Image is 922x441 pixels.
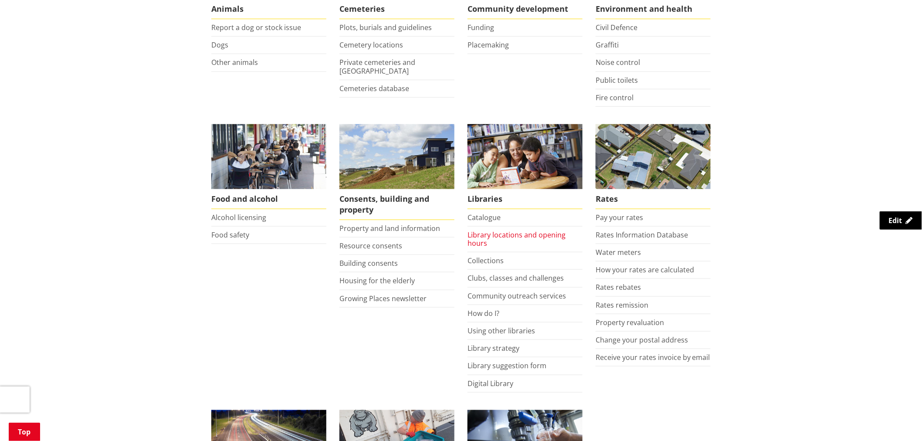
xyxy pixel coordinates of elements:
[211,40,228,50] a: Dogs
[468,309,499,318] a: How do I?
[468,256,504,265] a: Collections
[596,318,664,327] a: Property revaluation
[468,361,546,370] a: Library suggestion form
[468,230,566,248] a: Library locations and opening hours
[211,124,326,189] img: Food and Alcohol in the Waikato
[339,40,403,50] a: Cemetery locations
[339,189,454,220] span: Consents, building and property
[596,189,711,209] span: Rates
[468,343,519,353] a: Library strategy
[468,379,513,388] a: Digital Library
[468,124,583,209] a: Library membership is free to everyone who lives in the Waikato district. Libraries
[9,423,40,441] a: Top
[468,189,583,209] span: Libraries
[596,353,710,362] a: Receive your rates invoice by email
[339,276,415,285] a: Housing for the elderly
[596,265,694,275] a: How your rates are calculated
[880,211,922,230] a: Edit
[339,58,415,75] a: Private cemeteries and [GEOGRAPHIC_DATA]
[211,213,266,222] a: Alcohol licensing
[596,124,711,189] img: Rates-thumbnail
[596,282,641,292] a: Rates rebates
[211,124,326,209] a: Food and Alcohol in the Waikato Food and alcohol
[889,216,902,225] span: Edit
[596,335,688,345] a: Change your postal address
[339,224,440,233] a: Property and land information
[596,213,643,222] a: Pay your rates
[468,326,535,336] a: Using other libraries
[339,84,409,93] a: Cemeteries database
[211,189,326,209] span: Food and alcohol
[339,258,398,268] a: Building consents
[468,23,494,32] a: Funding
[339,294,427,303] a: Growing Places newsletter
[596,58,640,67] a: Noise control
[596,248,641,257] a: Water meters
[596,230,688,240] a: Rates Information Database
[211,23,301,32] a: Report a dog or stock issue
[339,124,454,220] a: New Pokeno housing development Consents, building and property
[339,241,402,251] a: Resource consents
[596,23,637,32] a: Civil Defence
[211,230,249,240] a: Food safety
[882,404,913,436] iframe: Messenger Launcher
[596,93,634,102] a: Fire control
[596,124,711,209] a: Pay your rates online Rates
[211,58,258,67] a: Other animals
[468,40,509,50] a: Placemaking
[468,291,566,301] a: Community outreach services
[468,213,501,222] a: Catalogue
[596,40,619,50] a: Graffiti
[596,75,638,85] a: Public toilets
[596,300,648,310] a: Rates remission
[468,273,564,283] a: Clubs, classes and challenges
[339,23,432,32] a: Plots, burials and guidelines
[468,124,583,189] img: Waikato District Council libraries
[339,124,454,189] img: Land and property thumbnail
